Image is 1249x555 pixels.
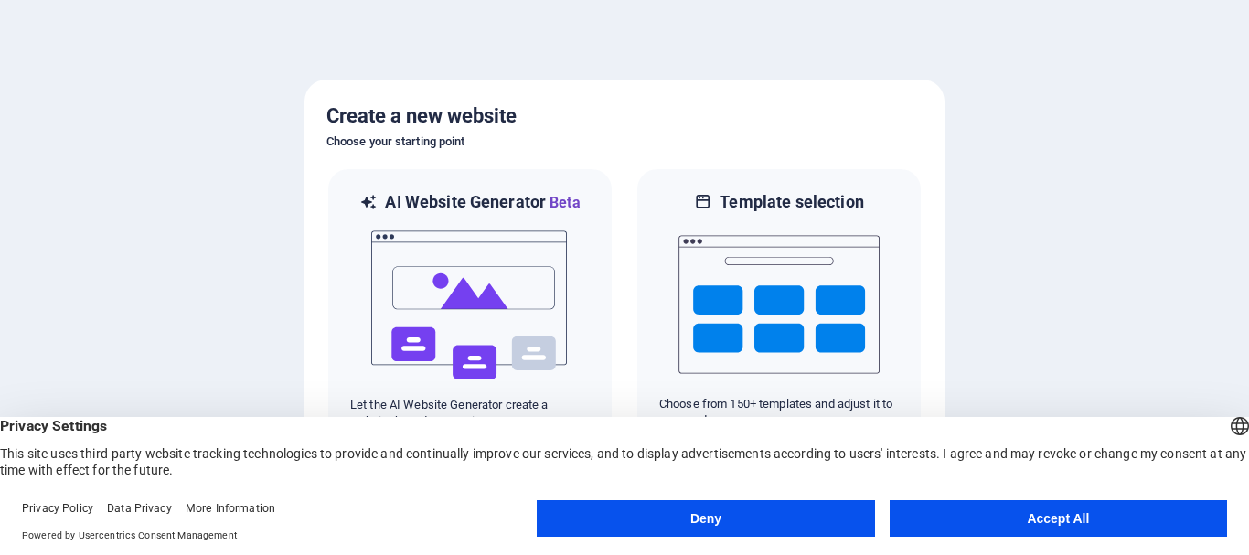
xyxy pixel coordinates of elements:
[326,131,923,153] h6: Choose your starting point
[659,396,899,429] p: Choose from 150+ templates and adjust it to you needs.
[635,167,923,454] div: Template selectionChoose from 150+ templates and adjust it to you needs.
[385,191,580,214] h6: AI Website Generator
[546,194,581,211] span: Beta
[369,214,571,397] img: ai
[720,191,863,213] h6: Template selection
[326,101,923,131] h5: Create a new website
[326,167,614,454] div: AI Website GeneratorBetaaiLet the AI Website Generator create a website based on your input.
[350,397,590,430] p: Let the AI Website Generator create a website based on your input.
